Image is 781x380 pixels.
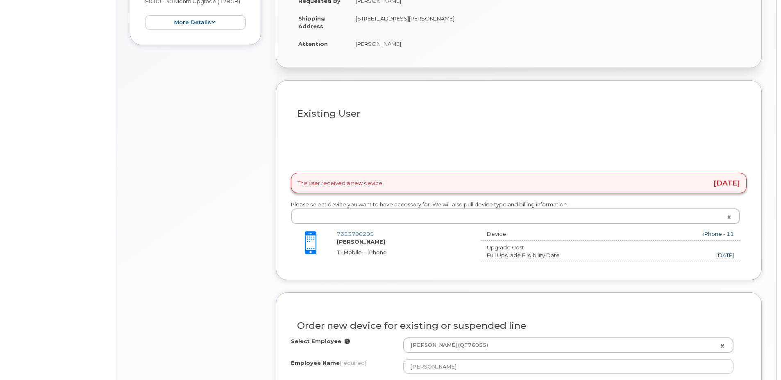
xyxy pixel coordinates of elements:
[297,109,740,119] h3: Existing User
[337,231,374,237] a: 7323790205
[595,230,734,238] div: iPhone - 11
[348,35,747,53] td: [PERSON_NAME]
[481,251,589,259] div: Full Upgrade Eligibility Date
[298,15,325,29] strong: Shipping Address
[713,180,740,187] span: [DATE]
[297,321,740,331] h3: Order new device for existing or suspended line
[340,360,366,366] span: (required)
[345,339,350,344] i: Selection will overwrite employee Name, Number, City and Business Units inputs
[145,15,246,30] button: more details
[403,359,733,374] input: Please fill out this field
[291,337,341,345] label: Select Employee
[291,173,747,193] div: This user received a new device
[481,230,589,238] div: Device
[291,201,747,224] div: Please select device you want to have accessory for. We will also pull device type and billing in...
[595,251,734,259] div: [DATE]
[298,41,328,47] strong: Attention
[337,249,468,256] div: T-Mobile - iPhone
[291,359,366,367] label: Employee Name
[348,9,747,35] td: [STREET_ADDRESS][PERSON_NAME]
[481,244,589,251] div: Upgrade Cost
[406,342,488,349] span: [PERSON_NAME] (QT76055)
[404,338,733,353] a: [PERSON_NAME] (QT76055)
[337,238,385,245] strong: [PERSON_NAME]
